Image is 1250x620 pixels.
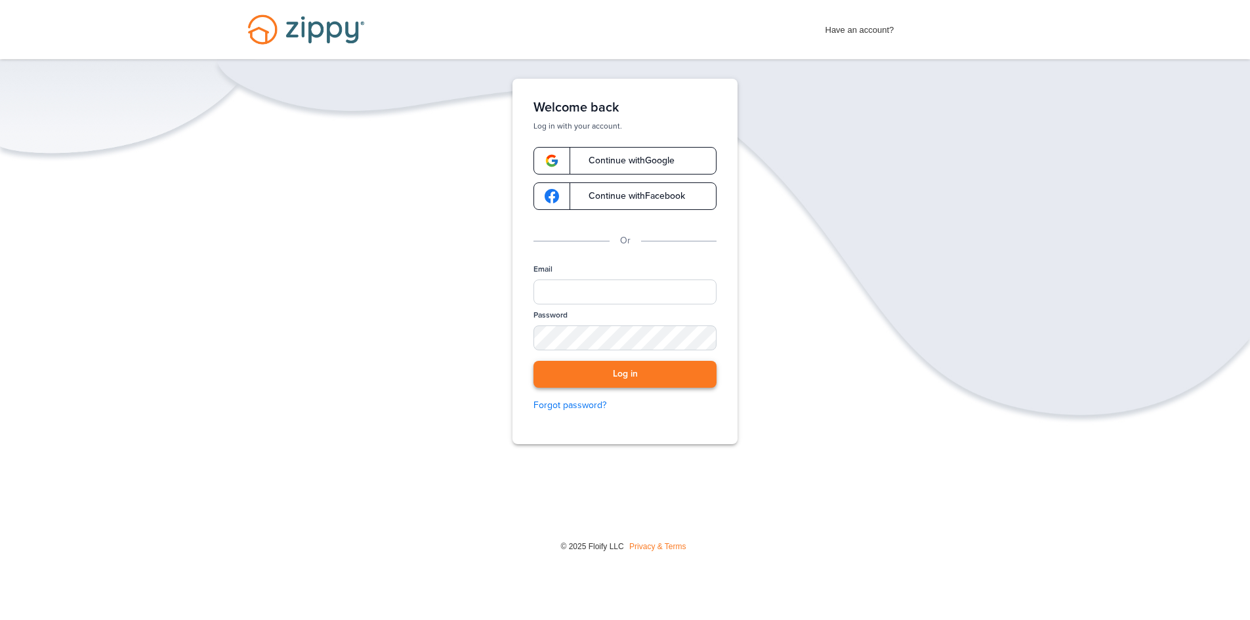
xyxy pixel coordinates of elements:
[560,542,623,551] span: © 2025 Floify LLC
[533,264,552,275] label: Email
[575,192,685,201] span: Continue with Facebook
[545,154,559,168] img: google-logo
[533,147,717,175] a: google-logoContinue withGoogle
[533,325,717,350] input: Password
[629,542,686,551] a: Privacy & Terms
[545,189,559,203] img: google-logo
[533,361,717,388] button: Log in
[825,16,894,37] span: Have an account?
[533,121,717,131] p: Log in with your account.
[533,182,717,210] a: google-logoContinue withFacebook
[533,310,568,321] label: Password
[620,234,631,248] p: Or
[533,398,717,413] a: Forgot password?
[533,100,717,115] h1: Welcome back
[575,156,675,165] span: Continue with Google
[533,279,717,304] input: Email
